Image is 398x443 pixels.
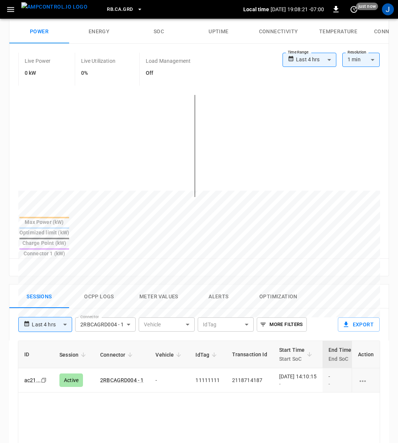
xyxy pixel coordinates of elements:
button: SOC [129,20,189,44]
button: Power [9,20,69,44]
span: Connector [100,350,135,359]
p: Local time [243,6,269,13]
p: Load Management [146,57,191,65]
span: Start TimeStart SoC [279,345,315,363]
h6: Off [146,69,191,77]
div: Last 4 hrs [32,317,72,332]
label: Connector [80,314,99,320]
div: 2RBCAGRD004 - 1 [75,317,136,332]
th: Action [352,341,380,368]
button: set refresh interval [348,3,360,15]
span: just now [356,3,378,10]
button: Optimization [249,284,308,308]
th: ID [18,341,53,368]
label: Time Range [288,49,309,55]
span: Vehicle [155,350,183,359]
h6: 0 kW [25,69,51,77]
span: Session [59,350,88,359]
div: 1 min [342,53,380,67]
button: Uptime [189,20,249,44]
div: profile-icon [382,3,394,15]
button: RB.CA.GRD [104,2,145,17]
th: Transaction Id [226,341,273,368]
span: End TimeEnd SoC [328,345,361,363]
button: Export [338,317,380,332]
button: Sessions [9,284,69,308]
div: End Time [328,345,351,363]
h6: 0% [81,69,115,77]
p: Live Utilization [81,57,115,65]
p: Start SoC [279,354,305,363]
button: More Filters [257,317,306,332]
button: Ocpp logs [69,284,129,308]
label: Resolution [348,49,366,55]
button: Alerts [189,284,249,308]
button: Meter Values [129,284,189,308]
button: Temperature [308,20,368,44]
img: ampcontrol.io logo [21,2,87,12]
p: Live Power [25,57,51,65]
button: Energy [69,20,129,44]
p: End SoC [328,354,351,363]
p: [DATE] 19:08:21 -07:00 [271,6,324,13]
div: charging session options [358,376,374,384]
span: RB.CA.GRD [107,5,133,14]
button: Connectivity [249,20,308,44]
div: Last 4 hrs [296,53,336,67]
span: IdTag [195,350,219,359]
div: Start Time [279,345,305,363]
